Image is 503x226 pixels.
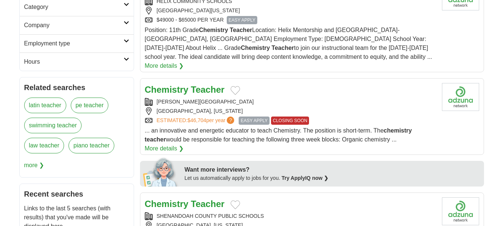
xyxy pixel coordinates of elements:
span: EASY APPLY [239,117,269,125]
div: Want more interviews? [185,165,480,174]
span: Position: 11th Grade Location: Helix Mentorship and [GEOGRAPHIC_DATA]-[GEOGRAPHIC_DATA], [GEOGRAP... [145,27,432,60]
h2: Company [24,21,124,30]
span: $46,704 [187,117,206,123]
span: ? [227,117,234,124]
h2: Employment type [24,39,124,48]
button: Add to favorite jobs [230,200,240,209]
strong: Chemistry [145,85,188,95]
img: Company logo [442,197,479,225]
a: piano teacher [69,138,114,153]
h2: Hours [24,57,124,66]
div: SHENANDOAH COUNTY PUBLIC SCHOOLS [145,212,436,220]
strong: chemistry [384,127,412,134]
div: $49000 - $65000 PER YEAR [145,16,436,24]
div: [PERSON_NAME][GEOGRAPHIC_DATA] [145,98,436,106]
strong: Teacher [191,85,225,95]
button: Add to favorite jobs [230,86,240,95]
span: ... an innovative and energetic educator to teach Chemistry. The position is short-term. The woul... [145,127,412,143]
strong: Chemistry [199,27,228,33]
a: More details ❯ [145,61,184,70]
span: EASY APPLY [227,16,257,24]
a: More details ❯ [145,144,184,153]
a: latin teacher [24,98,66,113]
strong: teacher [145,136,166,143]
strong: Chemistry [241,45,270,51]
a: pe teacher [71,98,109,113]
span: CLOSING SOON [271,117,309,125]
a: Try ApplyIQ now ❯ [281,175,328,181]
strong: Teacher [230,27,252,33]
img: apply-iq-scientist.png [143,157,179,187]
div: [GEOGRAPHIC_DATA][US_STATE] [145,7,436,15]
a: Chemistry Teacher [145,85,225,95]
a: swimming teacher [24,118,82,133]
a: Employment type [20,34,134,52]
strong: Chemistry [145,199,188,209]
a: ESTIMATED:$46,704per year? [157,117,236,125]
strong: Teacher [191,199,225,209]
div: [GEOGRAPHIC_DATA], [US_STATE] [145,107,436,115]
a: law teacher [24,138,64,153]
a: Chemistry Teacher [145,199,225,209]
a: Company [20,16,134,34]
img: Company logo [442,83,479,111]
div: Let us automatically apply to jobs for you. [185,174,480,182]
h2: Recent searches [24,188,129,200]
h2: Related searches [24,82,129,93]
strong: Teacher [271,45,294,51]
span: more ❯ [24,158,44,173]
a: Hours [20,52,134,71]
h2: Category [24,3,124,12]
